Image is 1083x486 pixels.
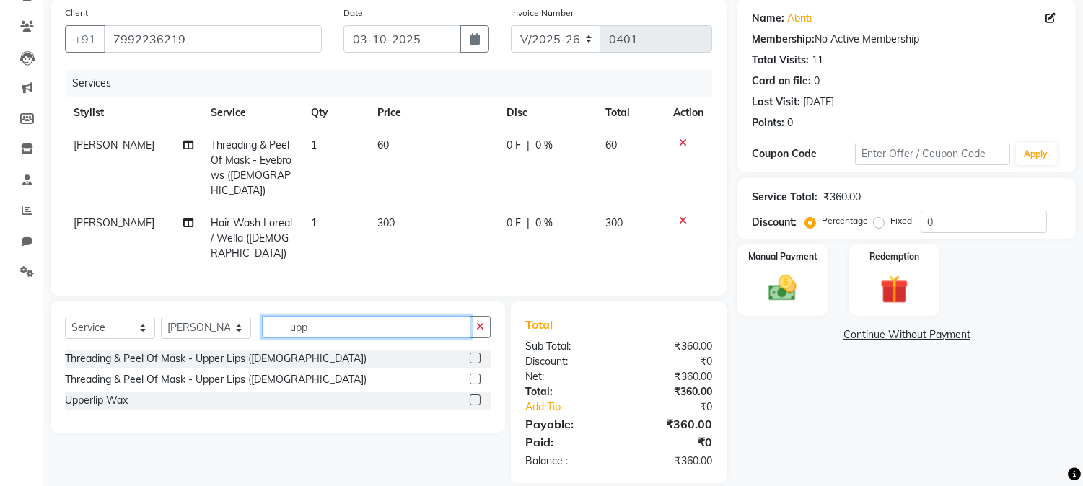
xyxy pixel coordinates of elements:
[619,433,724,451] div: ₹0
[619,369,724,384] div: ₹360.00
[787,11,812,26] a: Abriti
[752,190,817,205] div: Service Total:
[814,74,820,89] div: 0
[869,250,919,263] label: Redemption
[514,339,619,354] div: Sub Total:
[823,190,861,205] div: ₹360.00
[760,272,805,304] img: _cash.svg
[311,138,317,151] span: 1
[619,384,724,399] div: ₹360.00
[65,351,367,366] div: Threading & Peel Of Mask - Upper Lips ([DEMOGRAPHIC_DATA])
[498,97,597,129] th: Disc
[752,115,784,131] div: Points:
[748,250,817,263] label: Manual Payment
[665,97,712,129] th: Action
[890,214,912,227] label: Fixed
[855,143,1009,165] input: Enter Offer / Coupon Code
[507,138,521,153] span: 0 F
[514,384,619,399] div: Total:
[66,70,723,97] div: Services
[752,11,784,26] div: Name:
[527,138,530,153] span: |
[872,272,917,307] img: _gift.svg
[369,97,498,129] th: Price
[619,354,724,369] div: ₹0
[752,94,800,110] div: Last Visit:
[514,369,619,384] div: Net:
[514,399,636,415] a: Add Tip
[752,32,815,47] div: Membership:
[752,53,809,68] div: Total Visits:
[606,216,623,229] span: 300
[211,138,292,197] span: Threading & Peel Of Mask - Eyebrows ([DEMOGRAPHIC_DATA])
[377,216,395,229] span: 300
[104,25,322,53] input: Search by Name/Mobile/Email/Code
[535,216,553,231] span: 0 %
[514,354,619,369] div: Discount:
[343,6,363,19] label: Date
[514,433,619,451] div: Paid:
[606,138,618,151] span: 60
[812,53,823,68] div: 11
[302,97,369,129] th: Qty
[803,94,834,110] div: [DATE]
[636,399,724,415] div: ₹0
[74,216,154,229] span: [PERSON_NAME]
[262,316,470,338] input: Search or Scan
[311,216,317,229] span: 1
[535,138,553,153] span: 0 %
[619,454,724,469] div: ₹360.00
[619,415,724,433] div: ₹360.00
[752,32,1061,47] div: No Active Membership
[507,216,521,231] span: 0 F
[752,215,797,230] div: Discount:
[597,97,665,129] th: Total
[74,138,154,151] span: [PERSON_NAME]
[822,214,868,227] label: Percentage
[527,216,530,231] span: |
[525,317,558,332] span: Total
[203,97,303,129] th: Service
[377,138,389,151] span: 60
[211,216,293,260] span: Hair Wash Loreal / Wella ([DEMOGRAPHIC_DATA])
[514,415,619,433] div: Payable:
[65,372,367,387] div: Threading & Peel Of Mask - Upper Lips ([DEMOGRAPHIC_DATA])
[65,6,88,19] label: Client
[65,393,128,408] div: Upperlip Wax
[787,115,793,131] div: 0
[65,97,203,129] th: Stylist
[1016,143,1057,165] button: Apply
[514,454,619,469] div: Balance :
[65,25,105,53] button: +91
[740,327,1073,343] a: Continue Without Payment
[511,6,574,19] label: Invoice Number
[752,146,855,162] div: Coupon Code
[752,74,811,89] div: Card on file:
[619,339,724,354] div: ₹360.00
